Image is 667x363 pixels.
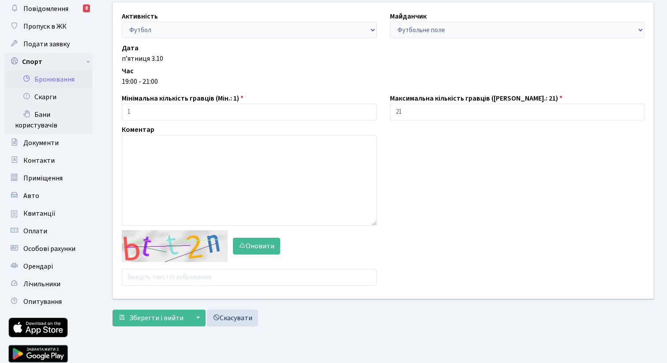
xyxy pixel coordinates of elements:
img: default [122,230,228,262]
div: п’ятниця 3.10 [122,53,645,64]
a: Лічильники [4,275,93,293]
label: Майданчик [390,11,427,22]
a: Бронювання [4,71,93,88]
span: Приміщення [23,173,63,183]
a: Документи [4,134,93,152]
a: Особові рахунки [4,240,93,258]
a: Бани користувачів [4,106,93,134]
span: Особові рахунки [23,244,75,254]
a: Авто [4,187,93,205]
input: Введіть текст із зображення [122,269,377,286]
div: 8 [83,4,90,12]
span: Оплати [23,226,47,236]
span: Пропуск в ЖК [23,22,67,31]
a: Орендарі [4,258,93,275]
label: Час [122,66,134,76]
span: Опитування [23,297,62,307]
span: Орендарі [23,262,53,271]
a: Квитанції [4,205,93,222]
label: Максимальна кількість гравців ([PERSON_NAME].: 21) [390,93,562,104]
a: Спорт [4,53,93,71]
label: Дата [122,43,139,53]
span: Контакти [23,156,55,165]
span: Подати заявку [23,39,70,49]
a: Опитування [4,293,93,311]
a: Подати заявку [4,35,93,53]
a: Пропуск в ЖК [4,18,93,35]
span: Документи [23,138,59,148]
span: Повідомлення [23,4,68,14]
a: Приміщення [4,169,93,187]
span: Квитанції [23,209,56,218]
a: Контакти [4,152,93,169]
label: Мінімальна кількість гравців (Мін.: 1) [122,93,244,104]
a: Скасувати [207,310,258,326]
a: Оплати [4,222,93,240]
span: Зберегти і вийти [129,313,184,323]
span: Авто [23,191,39,201]
label: Активність [122,11,158,22]
span: Лічильники [23,279,60,289]
button: Зберегти і вийти [112,310,189,326]
a: Скарги [4,88,93,106]
label: Коментар [122,124,154,135]
button: Оновити [233,238,280,254]
div: 19:00 - 21:00 [122,76,645,87]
